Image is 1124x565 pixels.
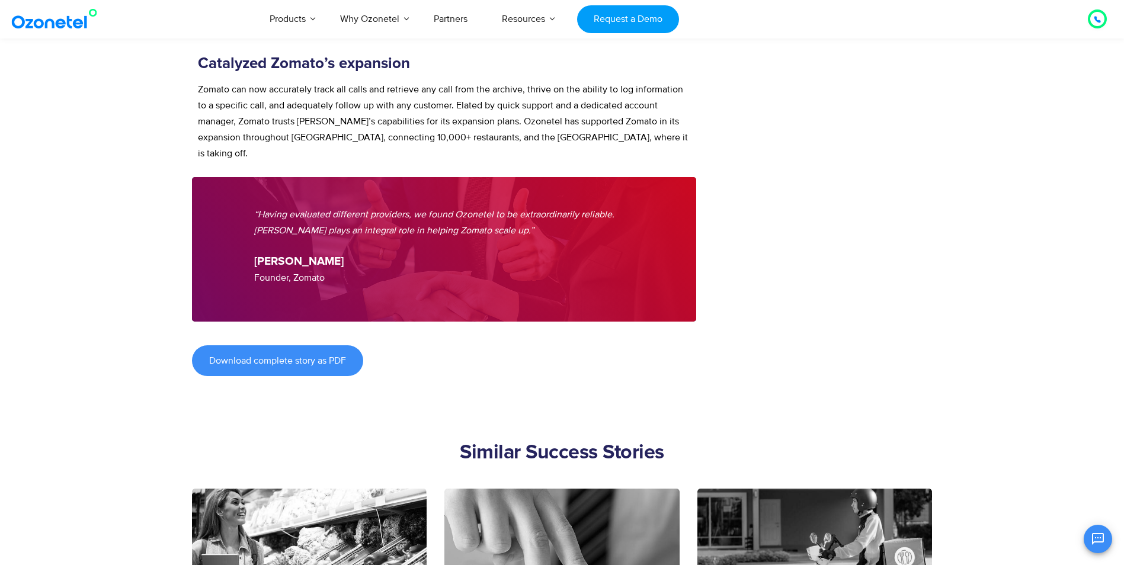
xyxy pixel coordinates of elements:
[198,56,410,71] strong: Catalyzed Zomato’s expansion
[254,207,635,239] p: “Having evaluated different providers, we found Ozonetel to be extraordinarily reliable. [PERSON_...
[198,84,688,159] span: Zomato can now accurately track all calls and retrieve any call from the archive, thrive on the a...
[1084,525,1112,553] button: Open chat
[577,5,678,33] a: Request a Demo
[209,356,346,365] span: Download complete story as PDF
[192,441,933,465] h2: Similar Success Stories
[254,253,635,286] p: Founder, Zomato
[254,256,344,267] strong: [PERSON_NAME]
[192,345,363,376] a: Download complete story as PDF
